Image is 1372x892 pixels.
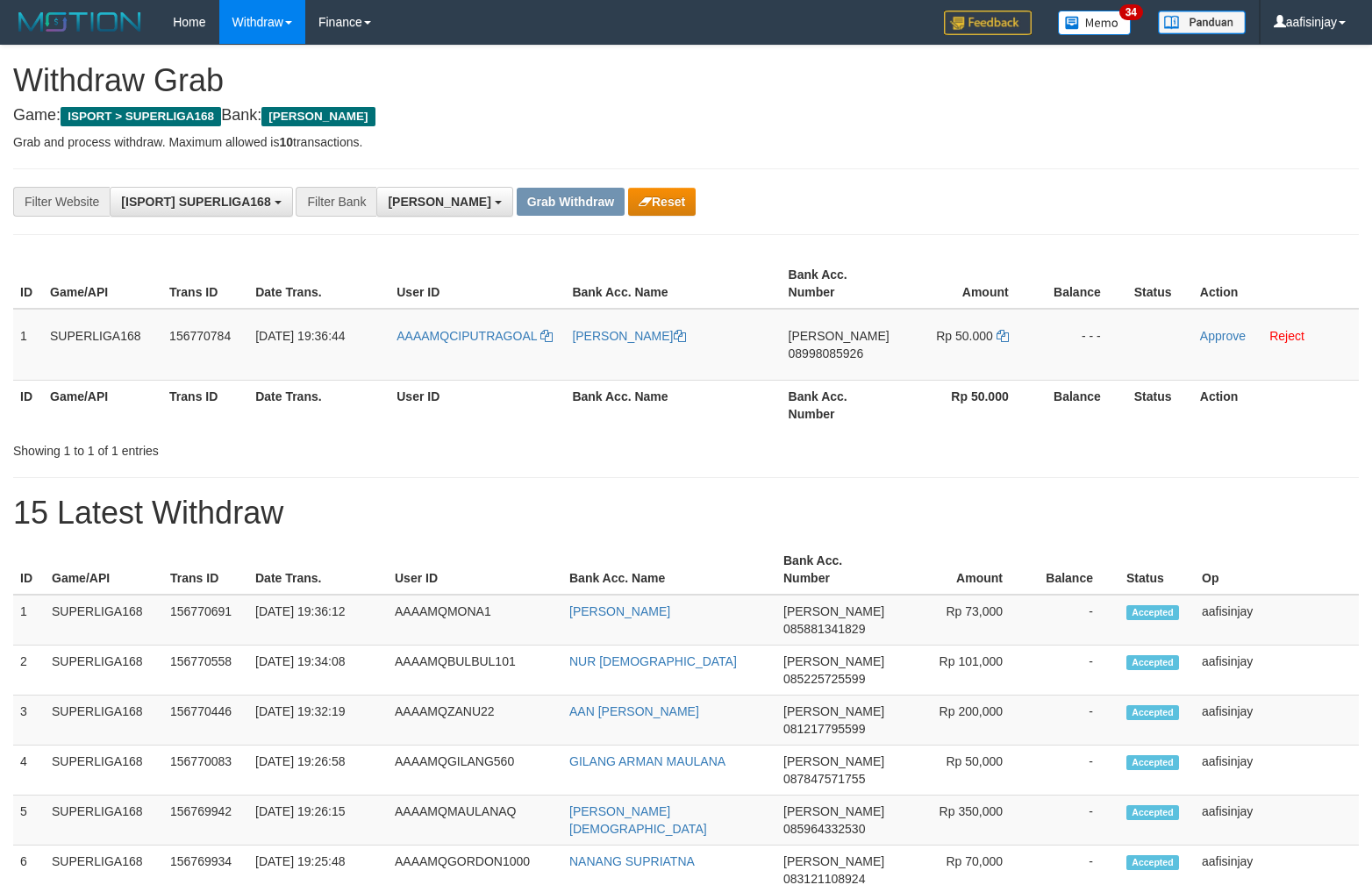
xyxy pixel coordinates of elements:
[783,654,884,668] span: [PERSON_NAME]
[388,696,562,746] td: AAAAMQZANU22
[517,188,625,216] button: Grab Withdraw
[897,259,1035,309] th: Amount
[388,646,562,696] td: AAAAMQBULBUL101
[397,329,537,343] span: AAAAMQCIPUTRAGOAL
[936,329,993,343] span: Rp 50.000
[162,259,248,309] th: Trans ID
[388,595,562,646] td: AAAAMQMONA1
[783,704,884,718] span: [PERSON_NAME]
[110,187,292,217] button: [ISPORT] SUPERLIGA168
[789,346,864,360] span: Copy 08998085926 to clipboard
[169,329,231,343] span: 156770784
[279,135,293,149] strong: 10
[782,259,897,309] th: Bank Acc. Number
[43,380,162,430] th: Game/API
[45,545,163,595] th: Game/API
[572,329,685,343] a: [PERSON_NAME]
[1126,655,1179,670] span: Accepted
[248,696,388,746] td: [DATE] 19:32:19
[892,545,1029,595] th: Amount
[1195,796,1359,846] td: aafisinjay
[43,259,162,309] th: Game/API
[1193,380,1359,430] th: Action
[562,545,776,595] th: Bank Acc. Name
[1126,605,1179,620] span: Accepted
[565,380,781,430] th: Bank Acc. Name
[389,380,565,430] th: User ID
[397,329,553,343] a: AAAAMQCIPUTRAGOAL
[248,646,388,696] td: [DATE] 19:34:08
[13,746,45,796] td: 4
[163,796,248,846] td: 156769942
[782,380,897,430] th: Bank Acc. Number
[1126,705,1179,720] span: Accepted
[1269,329,1304,343] a: Reject
[892,696,1029,746] td: Rp 200,000
[1035,380,1127,430] th: Balance
[1029,595,1119,646] td: -
[163,545,248,595] th: Trans ID
[43,309,162,381] td: SUPERLIGA168
[1035,259,1127,309] th: Balance
[255,329,345,343] span: [DATE] 19:36:44
[1195,595,1359,646] td: aafisinjay
[1127,380,1193,430] th: Status
[1127,259,1193,309] th: Status
[13,545,45,595] th: ID
[565,259,781,309] th: Bank Acc. Name
[389,259,565,309] th: User ID
[783,722,865,736] span: Copy 081217795599 to clipboard
[163,746,248,796] td: 156770083
[892,646,1029,696] td: Rp 101,000
[789,329,890,343] span: [PERSON_NAME]
[1195,746,1359,796] td: aafisinjay
[569,854,695,868] a: NANANG SUPRIATNA
[45,746,163,796] td: SUPERLIGA168
[248,545,388,595] th: Date Trans.
[783,872,865,886] span: Copy 083121108924 to clipboard
[1158,11,1246,34] img: panduan.png
[121,195,270,209] span: [ISPORT] SUPERLIGA168
[1126,805,1179,820] span: Accepted
[163,696,248,746] td: 156770446
[13,796,45,846] td: 5
[248,796,388,846] td: [DATE] 19:26:15
[1029,746,1119,796] td: -
[1195,646,1359,696] td: aafisinjay
[1029,696,1119,746] td: -
[248,380,389,430] th: Date Trans.
[783,804,884,818] span: [PERSON_NAME]
[163,646,248,696] td: 156770558
[248,259,389,309] th: Date Trans.
[1126,755,1179,770] span: Accepted
[13,595,45,646] td: 1
[13,696,45,746] td: 3
[388,545,562,595] th: User ID
[569,754,725,768] a: GILANG ARMAN MAULANA
[13,133,1359,151] p: Grab and process withdraw. Maximum allowed is transactions.
[892,796,1029,846] td: Rp 350,000
[897,380,1035,430] th: Rp 50.000
[569,704,699,718] a: AAN [PERSON_NAME]
[783,604,884,618] span: [PERSON_NAME]
[162,380,248,430] th: Trans ID
[45,646,163,696] td: SUPERLIGA168
[296,187,376,217] div: Filter Bank
[1029,545,1119,595] th: Balance
[13,309,43,381] td: 1
[13,9,146,35] img: MOTION_logo.png
[1029,646,1119,696] td: -
[783,754,884,768] span: [PERSON_NAME]
[13,646,45,696] td: 2
[13,187,110,217] div: Filter Website
[248,746,388,796] td: [DATE] 19:26:58
[248,595,388,646] td: [DATE] 19:36:12
[388,746,562,796] td: AAAAMQGILANG560
[45,696,163,746] td: SUPERLIGA168
[13,496,1359,531] h1: 15 Latest Withdraw
[13,107,1359,125] h4: Game: Bank:
[45,595,163,646] td: SUPERLIGA168
[628,188,696,216] button: Reset
[1058,11,1132,35] img: Button%20Memo.svg
[261,107,375,126] span: [PERSON_NAME]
